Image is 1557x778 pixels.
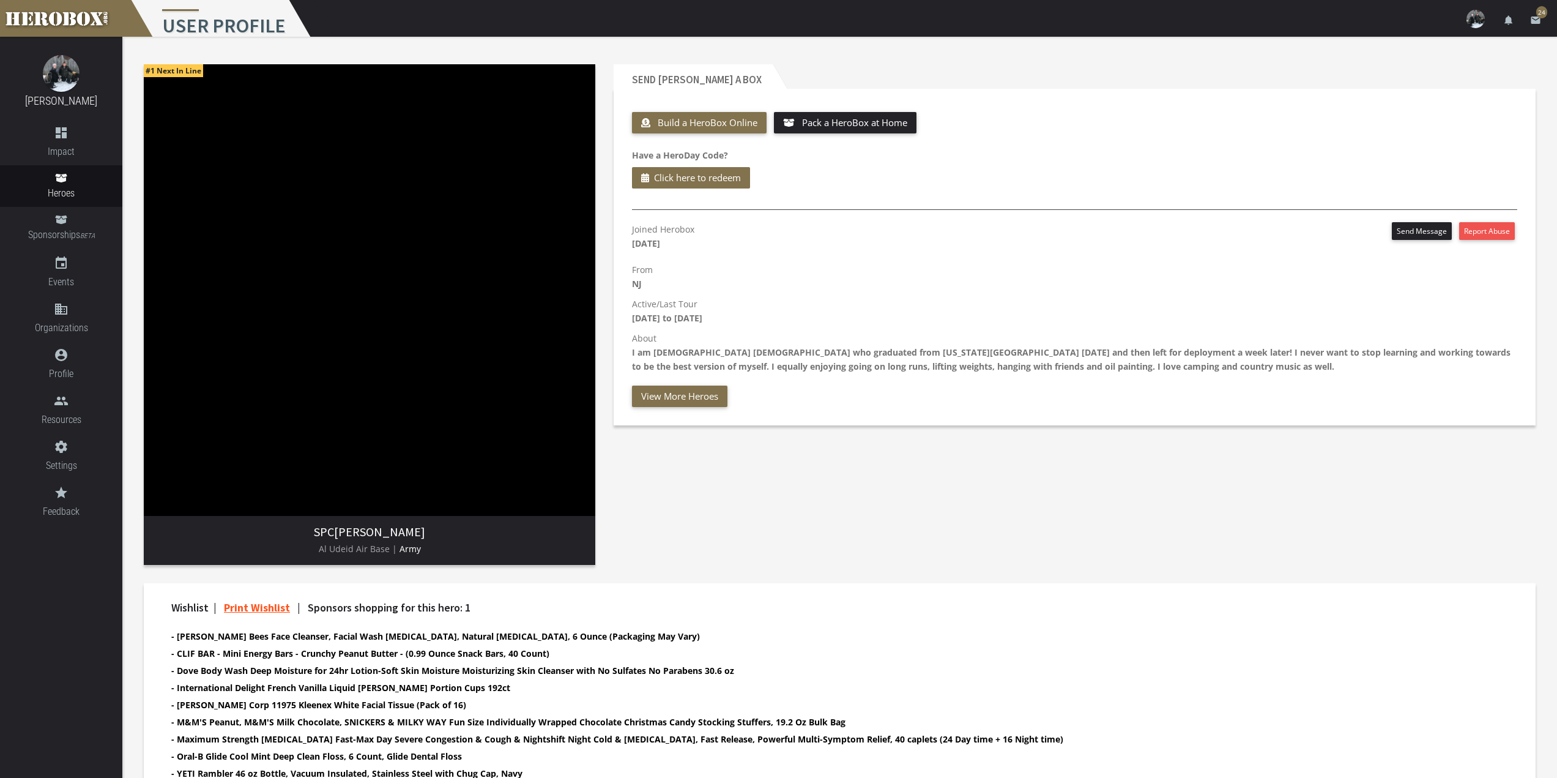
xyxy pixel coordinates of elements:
button: Pack a HeroBox at Home [774,112,916,133]
img: image [43,55,80,92]
b: - M&M'S Peanut, M&M'S Milk Chocolate, SNICKERS & MILKY WAY Fun Size Individually Wrapped Chocolat... [171,716,845,728]
b: NJ [632,278,642,290]
li: Maximum Strength Mucinex Fast-Max Day Severe Congestion & Cough & Nightshift Night Cold & Flu, Fa... [171,732,1487,746]
b: [DATE] [632,238,660,249]
button: View More Heroes [632,386,727,407]
b: Have a HeroDay Code? [632,149,728,161]
b: I am [DEMOGRAPHIC_DATA] [DEMOGRAPHIC_DATA] who graduated from [US_STATE][GEOGRAPHIC_DATA] [DATE] ... [632,346,1511,372]
img: image [144,64,595,516]
li: M&M'S Peanut, M&M'S Milk Chocolate, SNICKERS & MILKY WAY Fun Size Individually Wrapped Chocolate ... [171,715,1487,729]
span: SPC [314,524,334,539]
a: Print Wishlist [224,600,290,615]
span: Pack a HeroBox at Home [802,116,907,129]
h4: Wishlist [171,602,1487,614]
span: 24 [1536,6,1547,18]
img: user-image [1466,10,1485,28]
a: [PERSON_NAME] [25,94,97,107]
b: - Maximum Strength [MEDICAL_DATA] Fast-Max Day Severe Congestion & Cough & Nightshift Night Cold ... [171,733,1063,745]
li: Kimberly-clark Corp 11975 Kleenex White Facial Tissue (Pack of 16) [171,698,1487,712]
i: email [1530,15,1541,26]
span: Sponsors shopping for this hero: 1 [308,600,470,615]
b: - Oral-B Glide Cool Mint Deep Clean Floss, 6 Count, Glide Dental Floss [171,750,462,762]
p: About [632,331,1517,373]
button: Send Message [1392,222,1452,240]
b: - CLIF BAR - Mini Energy Bars - Crunchy Peanut Butter - (0.99 Ounce Snack Bars, 40 Count) [171,648,549,659]
b: [DATE] to [DATE] [632,312,702,324]
span: Click here to redeem [654,170,741,185]
span: Army [399,543,421,555]
li: Burt's Bees Face Cleanser, Facial Wash for Sensitive Skin, Natural Skin Care, 6 Ounce (Packaging ... [171,629,1487,643]
li: Oral-B Glide Cool Mint Deep Clean Floss, 6 Count, Glide Dental Floss [171,749,1487,763]
b: - Dove Body Wash Deep Moisture for 24hr Lotion-Soft Skin Moisture Moisturizing Skin Cleanser with... [171,665,734,676]
b: - [PERSON_NAME] Bees Face Cleanser, Facial Wash [MEDICAL_DATA], Natural [MEDICAL_DATA], 6 Ounce (... [171,630,700,642]
b: - International Delight French Vanilla Liquid [PERSON_NAME] Portion Cups 192ct [171,682,510,694]
li: CLIF BAR - Mini Energy Bars - Crunchy Peanut Butter - (0.99 Ounce Snack Bars, 40 Count) [171,646,1487,660]
li: International Delight French Vanilla Liquid Creamer Portion Cups 192ct [171,681,1487,695]
i: notifications [1503,15,1514,26]
span: | [297,600,300,615]
p: From [632,263,1517,291]
section: Send Dori a Box [614,64,1536,425]
b: - [PERSON_NAME] Corp 11975 Kleenex White Facial Tissue (Pack of 16) [171,699,466,711]
span: #1 Next In Line [144,64,203,77]
button: Build a HeroBox Online [632,112,767,133]
button: Click here to redeem [632,167,750,189]
button: Report Abuse [1459,222,1515,240]
small: BETA [80,232,95,240]
p: Active/Last Tour [632,297,1517,325]
span: Build a HeroBox Online [658,116,757,129]
li: Dove Body Wash Deep Moisture for 24hr Lotion-Soft Skin Moisture Moisturizing Skin Cleanser with N... [171,664,1487,678]
span: Al Udeid Air Base | [319,543,397,555]
h3: [PERSON_NAME] [154,525,585,539]
p: Joined Herobox [632,222,694,250]
span: | [214,600,217,615]
h2: Send [PERSON_NAME] a Box [614,64,773,89]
